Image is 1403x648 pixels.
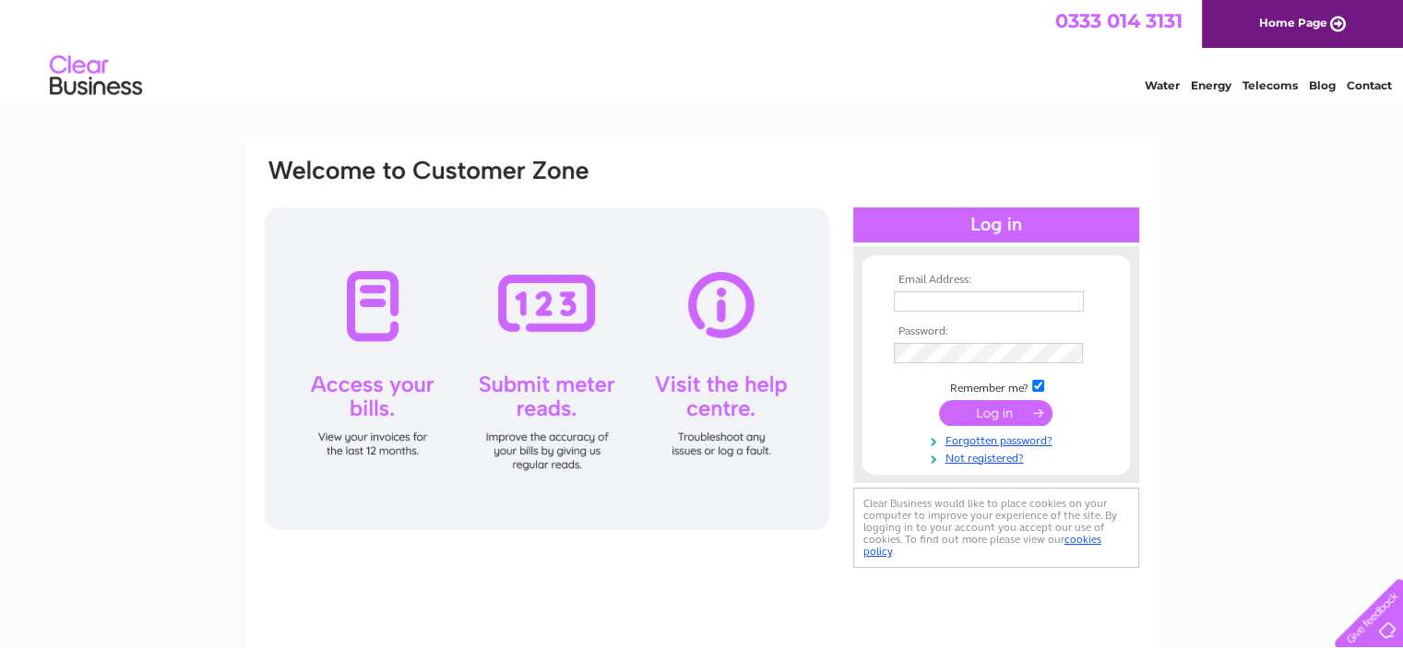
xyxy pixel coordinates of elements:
div: Clear Business would like to place cookies on your computer to improve your experience of the sit... [853,488,1139,568]
img: logo.png [49,48,143,104]
a: Energy [1191,78,1231,92]
a: Blog [1309,78,1336,92]
a: cookies policy [863,533,1101,558]
th: Password: [889,325,1103,338]
input: Submit [939,400,1052,426]
a: Forgotten password? [894,430,1103,448]
a: Water [1145,78,1180,92]
a: Contact [1347,78,1392,92]
a: Not registered? [894,448,1103,465]
td: Remember me? [889,377,1103,395]
th: Email Address: [889,274,1103,287]
div: Clear Business is a trading name of Verastar Limited (registered in [GEOGRAPHIC_DATA] No. 3667643... [267,10,1138,89]
a: 0333 014 3131 [1055,9,1183,32]
a: Telecoms [1242,78,1298,92]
